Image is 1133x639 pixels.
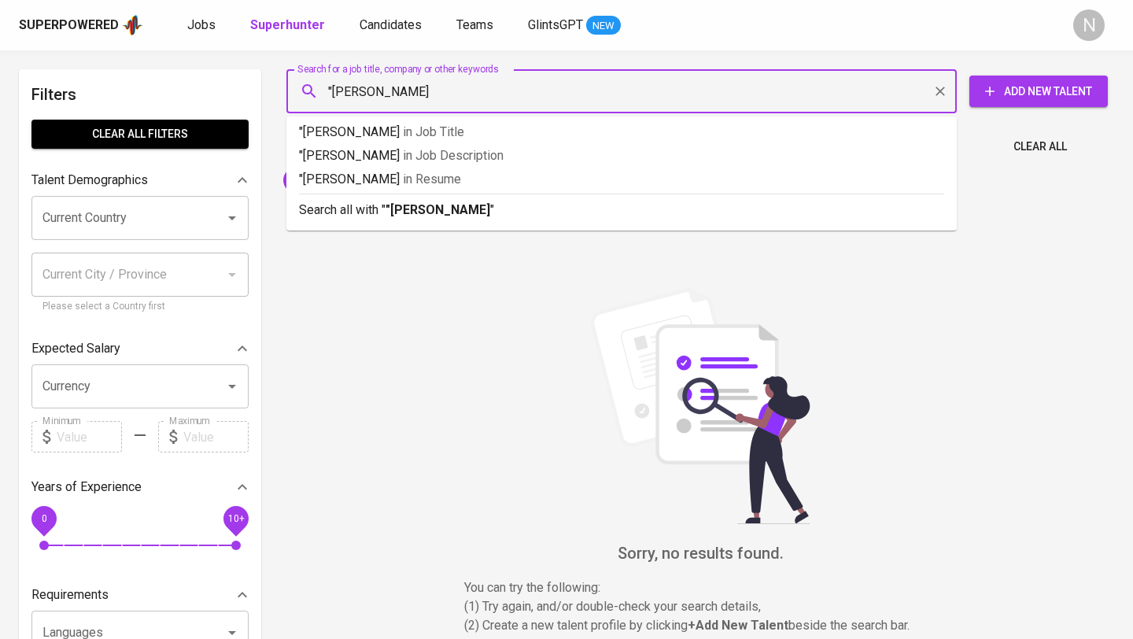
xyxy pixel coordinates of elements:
[122,13,143,37] img: app logo
[183,421,249,452] input: Value
[528,16,621,35] a: GlintsGPT NEW
[19,17,119,35] div: Superpowered
[464,616,936,635] p: (2) Create a new talent profile by clicking beside the search bar.
[57,421,122,452] input: Value
[44,124,236,144] span: Clear All filters
[299,201,944,220] p: Search all with " "
[1007,132,1073,161] button: Clear All
[456,16,496,35] a: Teams
[283,172,466,187] span: [EMAIL_ADDRESS][DOMAIN_NAME]
[586,18,621,34] span: NEW
[31,471,249,503] div: Years of Experience
[19,13,143,37] a: Superpoweredapp logo
[31,339,120,358] p: Expected Salary
[969,76,1108,107] button: Add New Talent
[1073,9,1105,41] div: N
[688,618,788,633] b: + Add New Talent
[187,17,216,32] span: Jobs
[250,17,325,32] b: Superhunter
[299,146,944,165] p: "[PERSON_NAME]
[221,207,243,229] button: Open
[221,375,243,397] button: Open
[386,202,490,217] b: "[PERSON_NAME]
[31,164,249,196] div: Talent Demographics
[299,170,944,189] p: "[PERSON_NAME]
[982,82,1095,102] span: Add New Talent
[299,123,944,142] p: "[PERSON_NAME]
[42,299,238,315] p: Please select a Country first
[31,585,109,604] p: Requirements
[403,172,461,187] span: in Resume
[31,120,249,149] button: Clear All filters
[360,17,422,32] span: Candidates
[41,513,46,524] span: 0
[227,513,244,524] span: 10+
[403,148,504,163] span: in Job Description
[464,578,936,597] p: You can try the following :
[31,171,148,190] p: Talent Demographics
[31,478,142,497] p: Years of Experience
[286,541,1114,566] h6: Sorry, no results found.
[403,124,464,139] span: in Job Title
[187,16,219,35] a: Jobs
[456,17,493,32] span: Teams
[283,168,482,193] div: [EMAIL_ADDRESS][DOMAIN_NAME]
[31,82,249,107] h6: Filters
[31,333,249,364] div: Expected Salary
[31,579,249,611] div: Requirements
[929,80,951,102] button: Clear
[528,17,583,32] span: GlintsGPT
[1013,137,1067,157] span: Clear All
[582,288,818,524] img: file_searching.svg
[360,16,425,35] a: Candidates
[250,16,328,35] a: Superhunter
[464,597,936,616] p: (1) Try again, and/or double-check your search details,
